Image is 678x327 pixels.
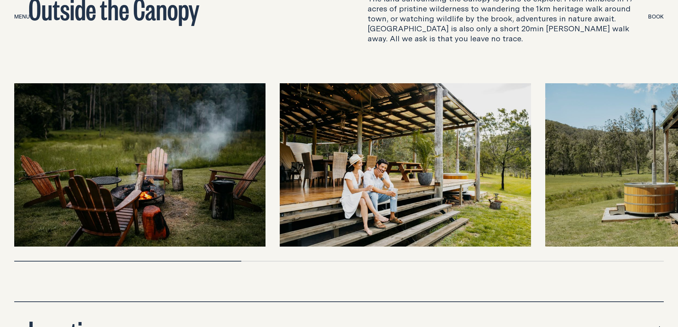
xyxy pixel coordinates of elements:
span: Menu [14,14,30,19]
button: show menu [14,13,30,21]
button: show booking tray [648,13,664,21]
span: Book [648,14,664,19]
